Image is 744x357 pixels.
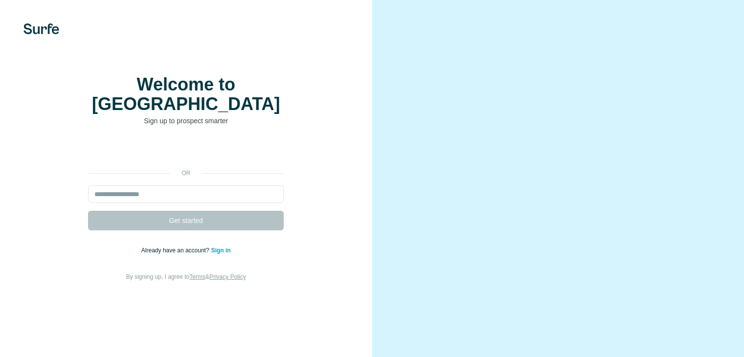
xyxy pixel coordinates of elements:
[211,247,231,254] a: Sign in
[83,140,289,162] iframe: Sign in with Google Button
[23,23,59,34] img: Surfe's logo
[88,116,284,126] p: Sign up to prospect smarter
[209,273,246,280] a: Privacy Policy
[141,247,211,254] span: Already have an account?
[126,273,246,280] span: By signing up, I agree to &
[88,75,284,114] h1: Welcome to [GEOGRAPHIC_DATA]
[189,273,205,280] a: Terms
[170,169,202,178] p: or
